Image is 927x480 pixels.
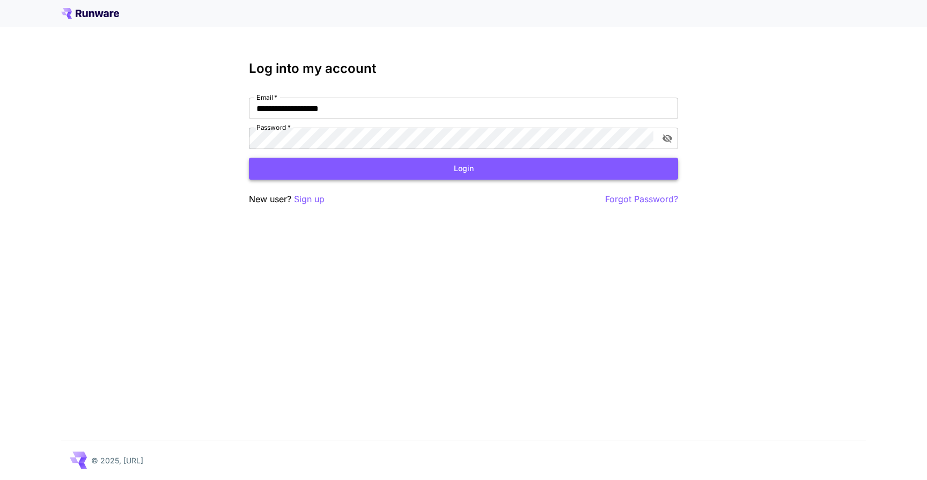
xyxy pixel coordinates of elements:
p: New user? [249,193,325,206]
h3: Log into my account [249,61,678,76]
button: Forgot Password? [605,193,678,206]
button: Sign up [294,193,325,206]
label: Password [256,123,291,132]
label: Email [256,93,277,102]
p: © 2025, [URL] [91,455,143,466]
button: toggle password visibility [658,129,677,148]
button: Login [249,158,678,180]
